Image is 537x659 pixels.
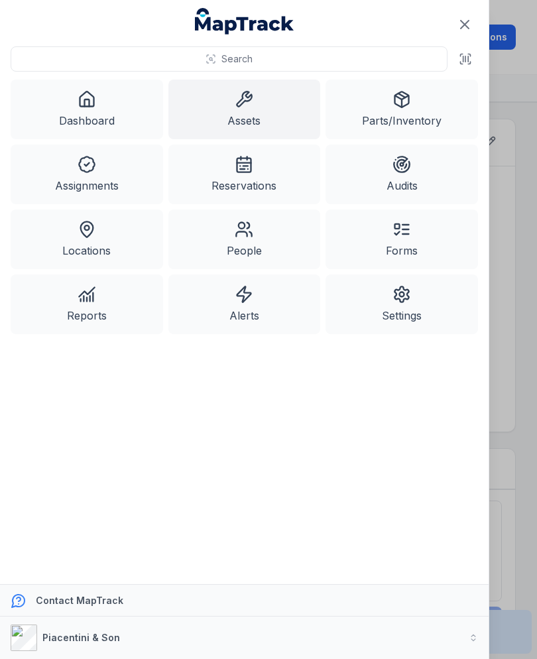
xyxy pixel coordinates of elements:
[326,210,478,269] a: Forms
[326,274,478,334] a: Settings
[451,11,479,38] button: Close navigation
[168,274,321,334] a: Alerts
[11,210,163,269] a: Locations
[11,145,163,204] a: Assignments
[168,210,321,269] a: People
[326,80,478,139] a: Parts/Inventory
[168,145,321,204] a: Reservations
[168,80,321,139] a: Assets
[11,46,447,72] button: Search
[326,145,478,204] a: Audits
[11,80,163,139] a: Dashboard
[42,632,120,643] strong: Piacentini & Son
[195,8,294,34] a: MapTrack
[221,52,253,66] span: Search
[36,595,123,606] strong: Contact MapTrack
[11,274,163,334] a: Reports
